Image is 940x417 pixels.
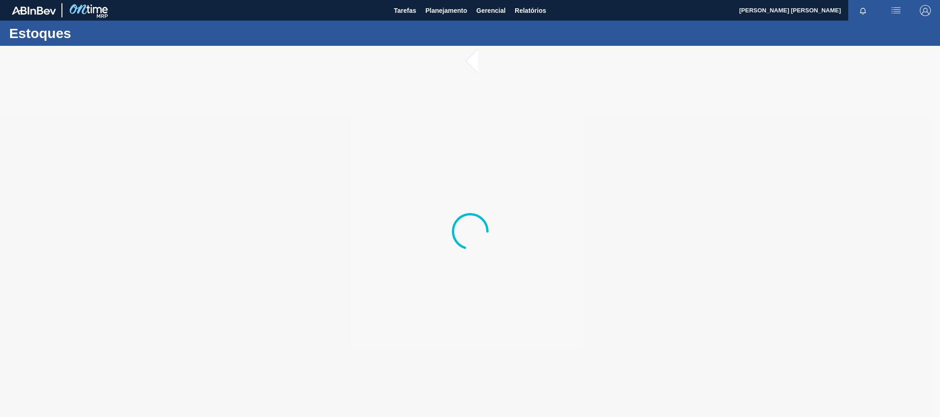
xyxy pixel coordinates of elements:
button: Notificações [848,4,878,17]
span: Gerencial [476,5,506,16]
img: Logout [920,5,931,16]
span: Relatórios [515,5,546,16]
h1: Estoques [9,28,172,38]
span: Tarefas [394,5,416,16]
span: Planejamento [425,5,467,16]
img: userActions [890,5,901,16]
img: TNhmsLtSVTkK8tSr43FrP2fwEKptu5GPRR3wAAAABJRU5ErkJggg== [12,6,56,15]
